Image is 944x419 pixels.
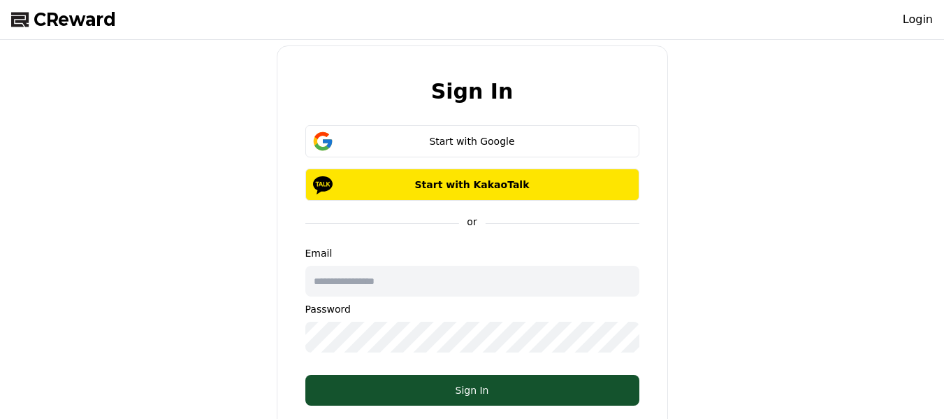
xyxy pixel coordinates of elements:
[11,8,116,31] a: CReward
[305,125,639,157] button: Start with Google
[305,302,639,316] p: Password
[431,80,514,103] h2: Sign In
[34,8,116,31] span: CReward
[326,134,619,148] div: Start with Google
[305,169,639,201] button: Start with KakaoTalk
[326,178,619,192] p: Start with KakaoTalk
[333,383,611,397] div: Sign In
[305,375,639,406] button: Sign In
[305,246,639,260] p: Email
[458,215,485,229] p: or
[903,11,933,28] a: Login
